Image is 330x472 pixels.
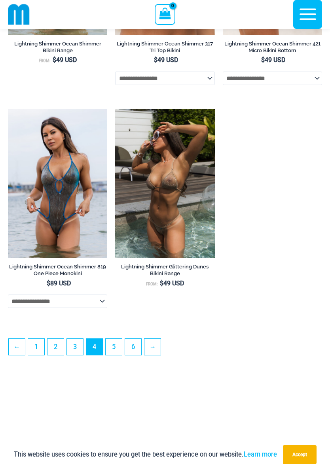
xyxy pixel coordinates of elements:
a: Page 6 [125,339,141,355]
a: Lightning Shimmer Ocean Shimmer 421 Micro Bikini Bottom [223,40,322,57]
p: This website uses cookies to ensure you get the best experience on our website. [14,449,277,460]
img: cropped mm emblem [8,4,30,25]
bdi: 49 USD [261,56,285,64]
a: Lightning Shimmer Glittering Dunes Bikini Range [115,263,214,279]
a: ← [9,339,25,355]
img: Lightning Shimmer Glittering Dunes 317 Tri Top 469 Thong 01 [115,109,214,258]
a: Page 3 [67,339,83,355]
a: → [144,339,161,355]
span: Page 4 [86,339,102,355]
a: View Shopping Cart, empty [155,4,175,25]
a: Lightning Shimmer Glittering Dunes 317 Tri Top 469 Thong 01Lightning Shimmer Glittering Dunes 317... [115,109,214,258]
span: From: [146,282,158,286]
a: Lightning Shimmer Ocean Shimmer 819 One Piece Monokini [8,263,107,279]
a: Page 1 [28,339,44,355]
a: Page 2 [47,339,64,355]
a: Lightning Shimmer Glittering Dunes 819 One Piece Monokini 02Lightning Shimmer Glittering Dunes 81... [8,109,107,258]
img: Lightning Shimmer Glittering Dunes 819 One Piece Monokini 02 [8,109,107,258]
span: $ [47,279,50,287]
h2: Lightning Shimmer Glittering Dunes Bikini Range [115,263,214,277]
h2: Lightning Shimmer Ocean Shimmer 421 Micro Bikini Bottom [223,40,322,54]
span: $ [160,279,163,287]
span: $ [261,56,265,64]
a: Page 5 [106,339,122,355]
a: Learn more [244,451,277,458]
button: Accept [283,445,317,464]
bdi: 89 USD [47,279,71,287]
h2: Lightning Shimmer Ocean Shimmer 819 One Piece Monokini [8,263,107,277]
nav: Product Pagination [8,338,322,359]
bdi: 49 USD [160,279,184,287]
